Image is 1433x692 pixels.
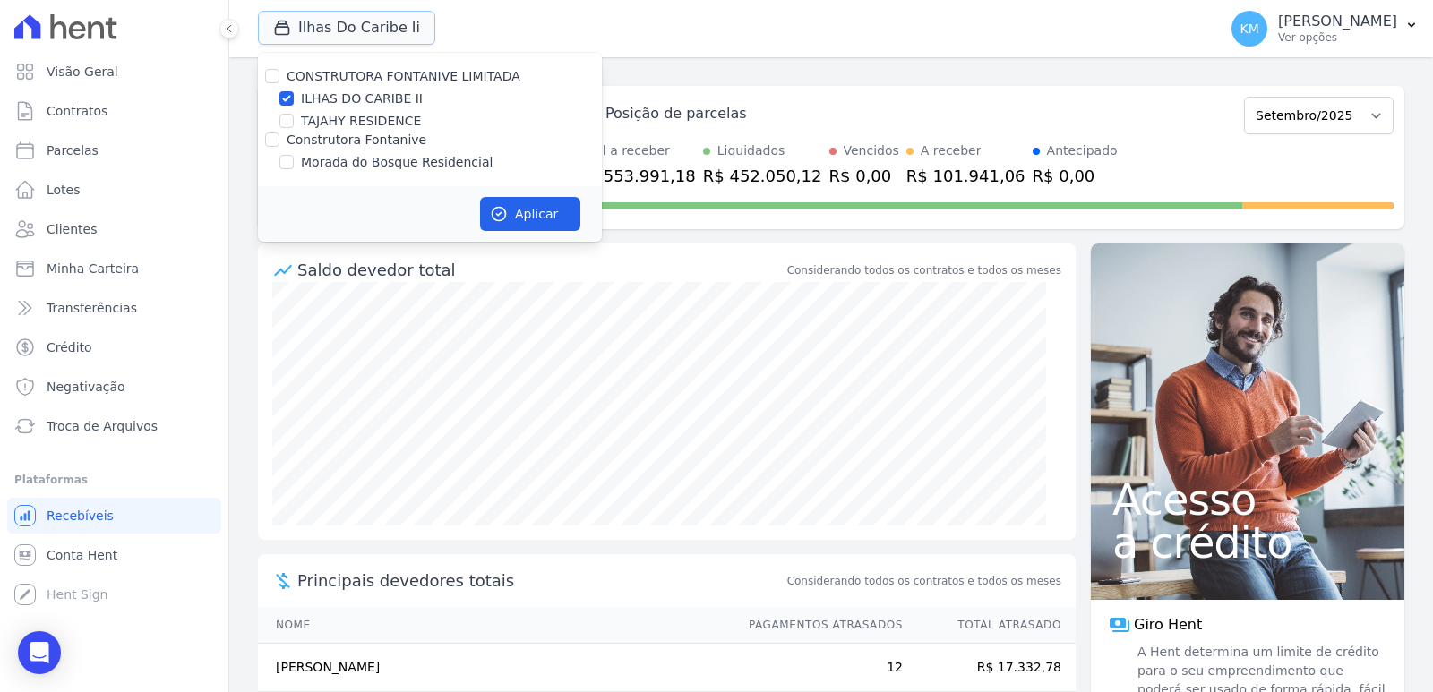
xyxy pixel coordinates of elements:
div: Posição de parcelas [605,103,747,124]
a: Crédito [7,329,221,365]
div: R$ 452.050,12 [703,164,822,188]
a: Conta Hent [7,537,221,573]
span: Transferências [47,299,137,317]
label: ILHAS DO CARIBE II [301,90,423,108]
div: Total a receber [577,141,696,160]
td: R$ 17.332,78 [904,644,1076,692]
td: 12 [732,644,904,692]
span: Giro Hent [1134,614,1202,636]
span: Negativação [47,378,125,396]
th: Pagamentos Atrasados [732,607,904,644]
div: R$ 553.991,18 [577,164,696,188]
span: a crédito [1112,521,1383,564]
div: A receber [921,141,982,160]
span: Principais devedores totais [297,568,784,593]
a: Troca de Arquivos [7,408,221,444]
a: Negativação [7,369,221,405]
span: Crédito [47,338,92,356]
span: Acesso [1112,478,1383,521]
span: Lotes [47,181,81,199]
a: Minha Carteira [7,251,221,286]
p: [PERSON_NAME] [1278,13,1397,30]
label: Construtora Fontanive [287,132,426,147]
span: Visão Geral [47,63,118,81]
div: Antecipado [1047,141,1118,160]
div: R$ 0,00 [1033,164,1118,188]
div: Saldo devedor total [297,258,784,282]
span: Contratos [47,102,107,120]
span: Recebíveis [47,507,114,525]
td: [PERSON_NAME] [258,644,732,692]
div: Vencidos [844,141,899,160]
span: KM [1240,22,1258,35]
span: Minha Carteira [47,260,139,278]
button: KM [PERSON_NAME] Ver opções [1217,4,1433,54]
a: Visão Geral [7,54,221,90]
div: Plataformas [14,469,214,491]
div: R$ 101.941,06 [906,164,1025,188]
label: CONSTRUTORA FONTANIVE LIMITADA [287,69,520,83]
div: Open Intercom Messenger [18,631,61,674]
a: Parcelas [7,132,221,168]
label: TAJAHY RESIDENCE [301,112,421,131]
label: Morada do Bosque Residencial [301,153,493,172]
a: Lotes [7,172,221,208]
a: Clientes [7,211,221,247]
th: Total Atrasado [904,607,1076,644]
p: Ver opções [1278,30,1397,45]
span: Clientes [47,220,97,238]
div: Considerando todos os contratos e todos os meses [787,262,1061,278]
span: Parcelas [47,141,99,159]
a: Transferências [7,290,221,326]
span: Considerando todos os contratos e todos os meses [787,573,1061,589]
div: R$ 0,00 [829,164,899,188]
button: Aplicar [480,197,580,231]
a: Recebíveis [7,498,221,534]
th: Nome [258,607,732,644]
div: Liquidados [717,141,785,160]
span: Conta Hent [47,546,117,564]
button: Ilhas Do Caribe Ii [258,11,435,45]
span: Troca de Arquivos [47,417,158,435]
a: Contratos [7,93,221,129]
